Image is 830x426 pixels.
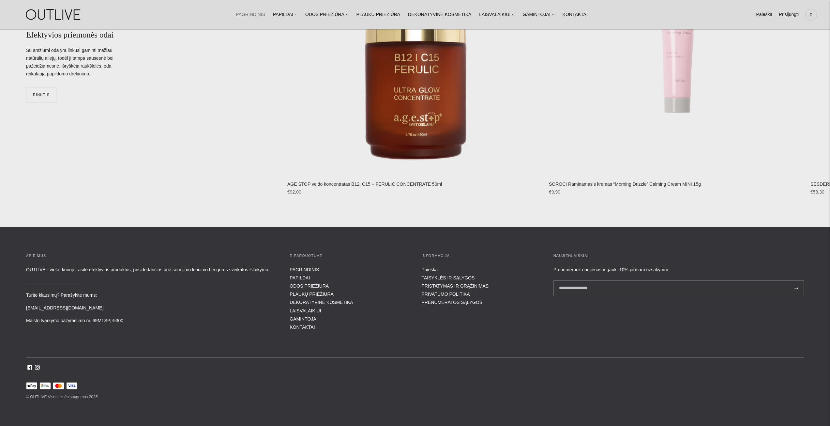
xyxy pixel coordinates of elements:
a: LAISVALAIKIUI [290,308,321,313]
p: _____________________ [26,278,277,287]
p: Maisto tvarkymo pažymėjimo nr. 69MTSPĮ-5300 [26,317,277,325]
span: €9,90 [549,189,560,195]
a: GAMINTOJAI [522,8,554,22]
a: DEKORATYVINĖ KOSMETIKA [408,8,471,22]
div: Prenumeruok naujienas ir gauk -10% pirmam užsakymui [553,266,804,274]
a: DEKORATYVINĖ KOSMETIKA [290,300,353,305]
a: ODOS PRIEŽIŪRA [290,283,329,289]
span: €58,30 [810,189,824,195]
h2: Efektyvios priemonės odai [26,30,130,40]
div: Su amžiumi oda yra linkusi gaminti mažiau natūralių aliejų, todėl ji tampa sausesnė bei pažeidžia... [26,47,130,78]
a: 0 [805,8,817,22]
a: KONTAKTAI [290,324,315,330]
h3: E-parduotuvė [290,253,408,259]
h3: Naujienlaiškiai [553,253,804,259]
a: PRIVATUMO POLITIKA [421,292,470,297]
img: OUTLIVE [13,3,95,26]
a: PLAUKŲ PRIEŽIŪRA [290,292,334,297]
h3: APIE MUS [26,253,277,259]
p: © OUTLIVE Visos teisės saugomos 2025 [26,393,804,401]
a: GAMINTOJAI [290,316,317,322]
a: PRISTATYMAS IR GRĄŽINIMAS [421,283,489,289]
a: KONTAKTAI [563,8,588,22]
a: Prisijungti [779,8,799,22]
span: 0 [807,10,816,19]
a: SOROCI Raminamasis kremas “Morning Drizzle” Calming Cream MINI 15g [549,181,701,187]
p: OUTLIVE - vieta, kurioje rasite efektyvius produktus, prisidedančius prie senėjimo lėtinimo bei g... [26,266,277,274]
a: PAGRINDINIS [290,267,319,272]
span: €92,00 [287,189,301,195]
a: PLAUKŲ PRIEŽIŪRA [356,8,400,22]
a: LAISVALAIKIUI [479,8,515,22]
a: PAGRINDINIS [236,8,265,22]
a: TAISYKLĖS IR SĄLYGOS [421,275,475,280]
p: Turite klausimų? Parašykite mums: [26,291,277,299]
a: PAPILDAI [290,275,310,280]
a: RINKTIS [26,87,56,103]
a: ODOS PRIEŽIŪRA [305,8,349,22]
h3: INFORMACIJA [421,253,540,259]
a: AGE STOP veido koncentratas B12, C15 + FERULIC CONCENTRATE 50ml [287,181,442,187]
p: [EMAIL_ADDRESS][DOMAIN_NAME] [26,304,277,312]
a: PRENUMERATOS SĄLYGOS [421,300,482,305]
a: Paieška [421,267,438,272]
a: Paieška [756,8,772,22]
a: PAPILDAI [273,8,297,22]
